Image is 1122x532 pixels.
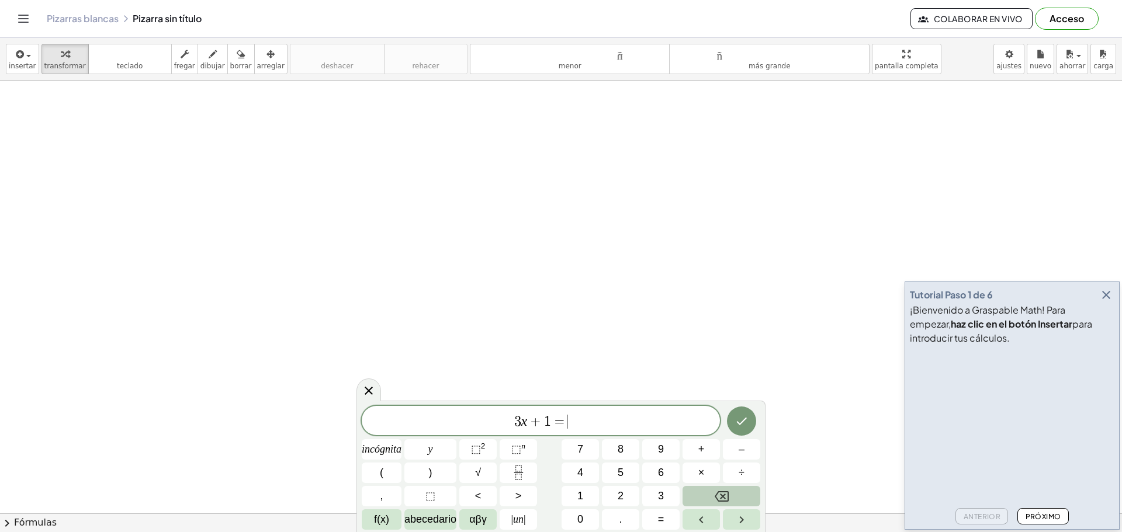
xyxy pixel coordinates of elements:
font: 3 [658,490,664,502]
font: αβγ [469,513,487,525]
button: Acceso [1035,8,1099,30]
font: ⬚ [511,443,521,455]
font: ) [429,467,432,478]
button: dibujar [198,44,228,74]
font: incógnita [362,443,401,455]
font: transformar [44,62,86,70]
font: . [619,513,622,525]
font: fregar [174,62,195,70]
button: Próximo [1017,508,1068,524]
font: 6 [658,467,664,478]
button: 3 [642,486,680,506]
var: x [521,413,528,429]
button: transformar [41,44,89,74]
font: 0 [577,513,583,525]
font: nuevo [1030,62,1051,70]
font: | [524,513,526,525]
button: Veces [683,463,720,483]
button: . [602,509,639,530]
font: < [475,490,482,502]
button: Retroceso [683,486,760,506]
font: 1 [577,490,583,502]
button: Alfabeto [404,509,456,530]
button: insertar [6,44,39,74]
button: , [362,486,401,506]
font: tamaño_del_formato [473,48,667,60]
button: Sobrescrito [500,439,537,460]
font: dibujar [200,62,225,70]
font: Fórmulas [14,517,57,528]
font: 5 [618,467,624,478]
button: rehacerrehacer [384,44,467,74]
font: borrar [230,62,252,70]
font: ÷ [739,467,744,478]
button: Fracción [500,463,537,483]
font: Próximo [1026,512,1061,521]
font: 2 [481,441,486,450]
button: Dividir [723,463,760,483]
span: 3 [514,415,521,429]
font: teclado [91,48,169,60]
button: ahorrar [1057,44,1088,74]
button: pantalla completa [872,44,941,74]
font: ⬚ [471,443,481,455]
button: Más que [500,486,537,506]
button: Igual [642,509,680,530]
button: Raíz cuadrada [459,463,497,483]
font: deshacer [293,48,382,60]
font: Colaborar en vivo [934,13,1023,24]
span: = [551,415,568,429]
button: incógnita [362,439,401,460]
font: Pizarras blancas [47,12,119,25]
font: 9 [658,443,664,455]
button: borrar [227,44,255,74]
font: – [739,443,744,455]
font: + [698,443,705,455]
font: deshacer [321,62,353,70]
button: ( [362,463,401,483]
button: deshacerdeshacer [290,44,385,74]
button: Menos [723,439,760,460]
button: Flecha derecha [723,509,760,530]
font: menor [559,62,581,70]
button: Funciones [362,509,401,530]
font: un [513,513,524,525]
button: y [404,439,456,460]
font: ahorrar [1059,62,1085,70]
font: f(x) [374,513,389,525]
button: Más [683,439,720,460]
button: 9 [642,439,680,460]
font: tamaño_del_formato [672,48,867,60]
button: Colaborar en vivo [910,8,1033,29]
font: 2 [618,490,624,502]
font: Tutorial Paso 1 de 6 [910,288,993,301]
button: 0 [562,509,599,530]
font: n [521,441,525,450]
font: insertar [9,62,36,70]
button: Al cuadrado [459,439,497,460]
button: 8 [602,439,639,460]
button: Hecho [727,406,756,436]
button: 6 [642,463,680,483]
button: 2 [602,486,639,506]
font: rehacer [412,62,439,70]
font: teclado [117,62,143,70]
button: tamaño_del_formatomenor [470,44,670,74]
a: Pizarras blancas [47,13,119,25]
font: ¡Bienvenido a Graspable Math! Para empezar, [910,304,1065,330]
font: × [698,467,705,478]
span: + [527,415,544,429]
button: Flecha izquierda [683,509,720,530]
font: √ [475,467,481,478]
button: 1 [562,486,599,506]
font: más grande [749,62,791,70]
button: Menos que [459,486,497,506]
button: nuevo [1027,44,1054,74]
button: 5 [602,463,639,483]
font: rehacer [387,48,465,60]
button: 4 [562,463,599,483]
button: ) [404,463,456,483]
font: ajustes [996,62,1021,70]
font: = [658,513,664,525]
